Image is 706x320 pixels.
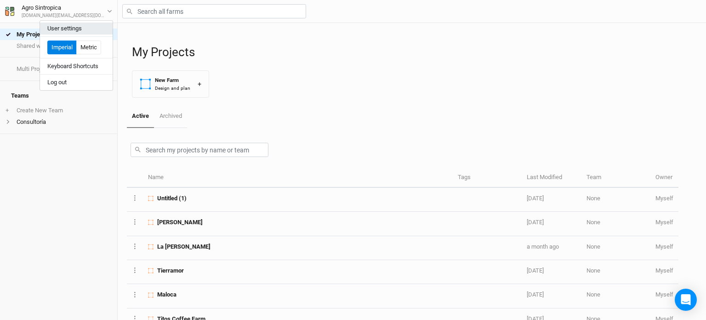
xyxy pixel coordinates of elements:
span: Aug 13, 2025 7:54 AM [527,243,559,250]
span: La Esperanza [157,243,211,251]
input: Search all farms [122,4,306,18]
div: Agro Sintropica [22,3,107,12]
td: None [581,212,650,236]
div: New Farm [155,76,190,84]
th: Name [143,168,453,188]
span: Aug 22, 2025 7:09 AM [527,195,544,202]
th: Last Modified [522,168,581,188]
span: agrosintropica.mx@gmail.com [655,195,673,202]
span: May 14, 2025 6:53 AM [527,291,544,298]
button: Agro Sintropica[DOMAIN_NAME][EMAIL_ADDRESS][DOMAIN_NAME] [5,3,113,19]
div: [DOMAIN_NAME][EMAIL_ADDRESS][DOMAIN_NAME] [22,12,107,19]
span: Jun 3, 2025 5:14 PM [527,267,544,274]
h4: Teams [6,87,112,105]
th: Tags [453,168,522,188]
span: Aug 21, 2025 6:43 PM [527,219,544,226]
button: Metric [76,41,101,54]
span: Maloca [157,291,176,299]
td: None [581,188,650,212]
td: None [581,284,650,308]
div: + [198,79,201,89]
button: Keyboard Shortcuts [40,60,113,72]
span: Tierra valiente [157,218,203,227]
span: agrosintropica.mx@gmail.com [655,267,673,274]
td: None [581,236,650,260]
input: Search my projects by name or team [131,143,268,157]
td: None [581,260,650,284]
h1: My Projects [132,45,697,59]
button: User settings [40,23,113,35]
div: Design and plan [155,85,190,92]
span: agrosintropica.mx@gmail.com [655,291,673,298]
span: Untitled (1) [157,194,187,203]
span: agrosintropica.mx@gmail.com [655,243,673,250]
button: Imperial [47,41,77,54]
div: Open Intercom Messenger [675,289,697,311]
span: agrosintropica.mx@gmail.com [655,219,673,226]
a: Archived [154,105,187,127]
span: + [6,107,9,114]
th: Team [581,168,650,188]
a: Active [127,105,154,128]
th: Owner [650,168,678,188]
span: Tierramor [157,267,184,275]
button: New FarmDesign and plan+ [132,70,209,98]
button: Log out [40,76,113,88]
